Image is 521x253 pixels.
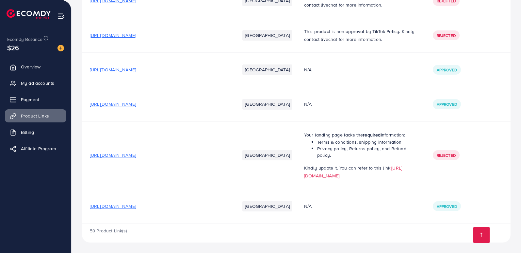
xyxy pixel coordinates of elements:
[21,80,54,86] span: My ad accounts
[242,201,292,211] li: [GEOGRAPHIC_DATA]
[242,30,292,41] li: [GEOGRAPHIC_DATA]
[304,131,417,139] p: Your landing page lacks the information:
[90,32,136,39] span: [URL][DOMAIN_NAME]
[437,67,457,73] span: Approved
[304,27,417,43] p: This product is non-approval by TikTok Policy. Kindly contact livechat for more information.
[304,66,312,73] span: N/A
[90,203,136,209] span: [URL][DOMAIN_NAME]
[5,60,66,73] a: Overview
[21,145,56,152] span: Affiliate Program
[437,153,456,158] span: Rejected
[242,150,292,160] li: [GEOGRAPHIC_DATA]
[304,203,312,209] span: N/A
[5,77,66,90] a: My ad accounts
[90,227,127,234] span: 59 Product Link(s)
[437,33,456,38] span: Rejected
[437,101,457,107] span: Approved
[90,66,136,73] span: [URL][DOMAIN_NAME]
[57,45,64,51] img: image
[242,99,292,109] li: [GEOGRAPHIC_DATA]
[21,129,34,136] span: Billing
[5,126,66,139] a: Billing
[21,63,41,70] span: Overview
[493,224,516,248] iframe: Chat
[7,36,42,43] span: Ecomdy Balance
[437,204,457,209] span: Approved
[90,152,136,158] span: [URL][DOMAIN_NAME]
[304,165,402,179] a: [URL][DOMAIN_NAME]
[21,113,49,119] span: Product Links
[363,132,381,138] strong: required
[242,64,292,75] li: [GEOGRAPHIC_DATA]
[5,93,66,106] a: Payment
[57,12,65,20] img: menu
[317,139,417,145] li: Terms & conditions, shipping information
[304,164,417,180] p: Kindly update it. You can refer to this link:
[7,9,51,19] img: logo
[304,101,312,107] span: N/A
[90,101,136,107] span: [URL][DOMAIN_NAME]
[317,145,417,159] li: Privacy policy, Returns policy, and Refund policy.
[21,96,39,103] span: Payment
[5,142,66,155] a: Affiliate Program
[5,109,66,122] a: Product Links
[7,43,19,52] span: $26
